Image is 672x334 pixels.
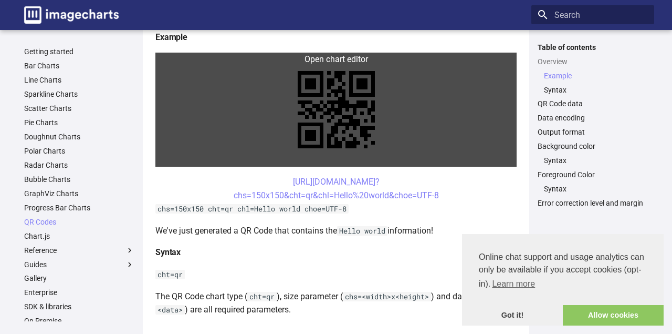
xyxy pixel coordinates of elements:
a: Syntax [544,184,648,194]
a: Bubble Charts [24,175,134,184]
a: Radar Charts [24,160,134,170]
a: On Premise [24,316,134,326]
a: Output format [538,127,648,137]
a: Chart.js [24,231,134,241]
code: cht=qr [247,292,277,301]
a: dismiss cookie message [462,305,563,326]
a: Scatter Charts [24,104,134,113]
input: Search [531,5,654,24]
a: Bar Charts [24,61,134,70]
a: [URL][DOMAIN_NAME]?chs=150x150&cht=qr&chl=Hello%20world&choe=UTF-8 [234,177,439,200]
h4: Syntax [155,246,517,259]
img: logo [24,6,119,24]
label: Table of contents [531,43,654,52]
a: Syntax [544,156,648,165]
code: chs=<width>x<height> [343,292,431,301]
p: We've just generated a QR Code that contains the information! [155,224,517,238]
a: SDK & libraries [24,302,134,311]
a: GraphViz Charts [24,189,134,198]
a: Example [544,71,648,80]
a: QR Code data [538,99,648,108]
h4: Example [155,31,517,44]
a: learn more about cookies [490,276,537,292]
a: Data encoding [538,113,648,123]
a: Polar Charts [24,146,134,156]
a: Image-Charts documentation [20,2,123,28]
nav: Foreground Color [538,184,648,194]
a: Line Charts [24,75,134,85]
a: Background color [538,141,648,151]
code: Hello world [337,226,387,236]
nav: Table of contents [531,43,654,208]
a: Progress Bar Charts [24,203,134,212]
nav: Overview [538,71,648,95]
p: The QR Code chart type ( ), size parameter ( ) and data ( ) are all required parameters. [155,290,517,317]
a: Doughnut Charts [24,132,134,141]
a: Sparkline Charts [24,89,134,99]
label: Reference [24,246,134,255]
a: Overview [538,57,648,66]
a: Syntax [544,85,648,95]
div: cookieconsent [462,234,664,326]
a: Error correction level and margin [538,198,648,208]
a: Enterprise [24,288,134,297]
code: chs=150x150 cht=qr chl=Hello world choe=UTF-8 [155,204,349,214]
a: Getting started [24,47,134,56]
a: allow cookies [563,305,664,326]
a: QR Codes [24,217,134,227]
label: Guides [24,260,134,269]
nav: Background color [538,156,648,165]
a: Pie Charts [24,118,134,127]
a: Gallery [24,274,134,283]
code: cht=qr [155,270,185,279]
a: Foreground Color [538,170,648,179]
span: Online chat support and usage analytics can only be available if you accept cookies (opt-in). [479,251,647,292]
